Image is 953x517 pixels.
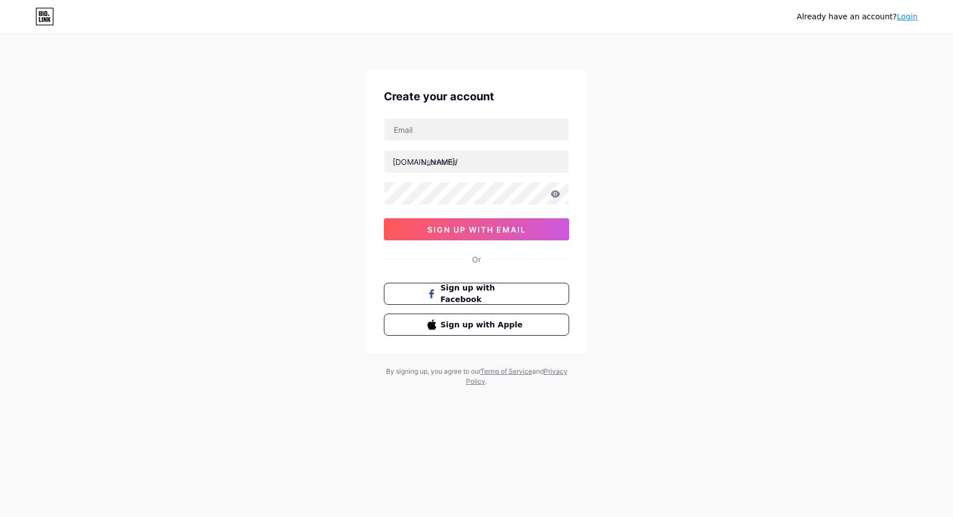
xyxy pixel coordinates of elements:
input: username [384,150,569,173]
button: sign up with email [384,218,569,240]
div: Create your account [384,88,569,105]
a: Login [897,12,918,21]
a: Terms of Service [480,367,532,375]
div: [DOMAIN_NAME]/ [393,156,458,168]
div: Already have an account? [797,11,918,23]
span: Sign up with Apple [441,319,526,331]
span: sign up with email [427,225,526,234]
span: Sign up with Facebook [441,282,526,305]
button: Sign up with Facebook [384,283,569,305]
input: Email [384,119,569,141]
div: By signing up, you agree to our and . [383,367,570,386]
button: Sign up with Apple [384,314,569,336]
div: Or [472,254,481,265]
